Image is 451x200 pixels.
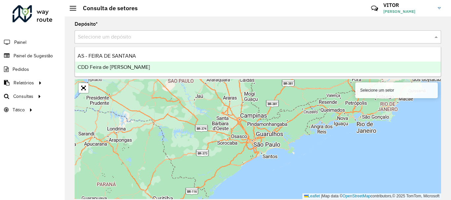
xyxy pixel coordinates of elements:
[14,52,53,59] span: Painel de Sugestão
[75,20,98,28] label: Depósito
[302,193,441,199] div: Map data © contributors,© 2025 TomTom, Microsoft
[383,9,433,14] span: [PERSON_NAME]
[383,2,433,8] h3: VITOR
[343,194,371,198] a: OpenStreetMap
[13,106,25,113] span: Tático
[304,194,320,198] a: Leaflet
[13,93,33,100] span: Consultas
[78,53,136,59] span: AS - FEIRA DE SANTANA
[78,64,150,70] span: CDD Feira de [PERSON_NAME]
[76,5,138,12] h2: Consulta de setores
[79,83,88,93] a: Abrir mapa em tela cheia
[14,79,34,86] span: Relatórios
[367,1,382,15] a: Contato Rápido
[14,39,26,46] span: Painel
[13,66,29,73] span: Pedidos
[321,194,322,198] span: |
[355,82,438,98] div: Selecione um setor
[75,47,441,77] ng-dropdown-panel: Options list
